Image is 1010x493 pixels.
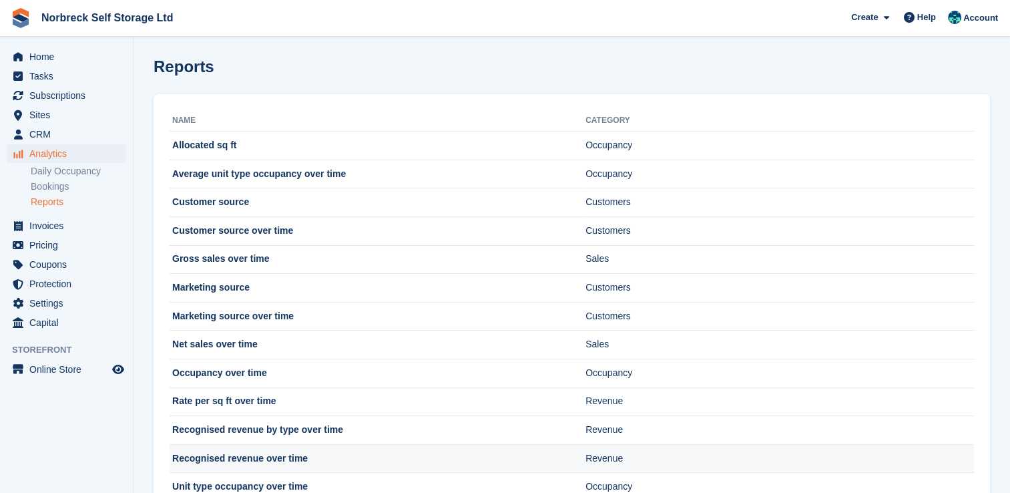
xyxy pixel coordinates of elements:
[11,8,31,28] img: stora-icon-8386f47178a22dfd0bd8f6a31ec36ba5ce8667c1dd55bd0f319d3a0aa187defe.svg
[7,216,126,235] a: menu
[7,236,126,255] a: menu
[851,11,878,24] span: Create
[170,132,585,160] td: Allocated sq ft
[170,331,585,359] td: Net sales over time
[154,57,214,75] h1: Reports
[29,67,109,86] span: Tasks
[7,275,126,293] a: menu
[963,11,998,25] span: Account
[585,444,974,473] td: Revenue
[36,7,178,29] a: Norbreck Self Storage Ltd
[29,144,109,163] span: Analytics
[585,110,974,132] th: Category
[7,144,126,163] a: menu
[7,67,126,86] a: menu
[29,106,109,124] span: Sites
[585,387,974,416] td: Revenue
[585,359,974,387] td: Occupancy
[585,331,974,359] td: Sales
[948,11,961,24] img: Sally King
[29,86,109,105] span: Subscriptions
[29,294,109,313] span: Settings
[7,255,126,274] a: menu
[29,236,109,255] span: Pricing
[917,11,936,24] span: Help
[170,416,585,445] td: Recognised revenue by type over time
[7,360,126,379] a: menu
[585,188,974,217] td: Customers
[29,360,109,379] span: Online Store
[585,274,974,303] td: Customers
[7,125,126,144] a: menu
[31,180,126,193] a: Bookings
[7,47,126,66] a: menu
[585,132,974,160] td: Occupancy
[585,416,974,445] td: Revenue
[12,343,133,357] span: Storefront
[31,165,126,178] a: Daily Occupancy
[170,216,585,245] td: Customer source over time
[110,361,126,377] a: Preview store
[170,188,585,217] td: Customer source
[7,313,126,332] a: menu
[170,387,585,416] td: Rate per sq ft over time
[29,216,109,235] span: Invoices
[170,302,585,331] td: Marketing source over time
[585,160,974,188] td: Occupancy
[170,444,585,473] td: Recognised revenue over time
[170,274,585,303] td: Marketing source
[29,275,109,293] span: Protection
[31,196,126,208] a: Reports
[7,86,126,105] a: menu
[29,47,109,66] span: Home
[585,216,974,245] td: Customers
[170,160,585,188] td: Average unit type occupancy over time
[29,255,109,274] span: Coupons
[7,294,126,313] a: menu
[170,245,585,274] td: Gross sales over time
[170,359,585,387] td: Occupancy over time
[585,245,974,274] td: Sales
[585,302,974,331] td: Customers
[29,125,109,144] span: CRM
[29,313,109,332] span: Capital
[7,106,126,124] a: menu
[170,110,585,132] th: Name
